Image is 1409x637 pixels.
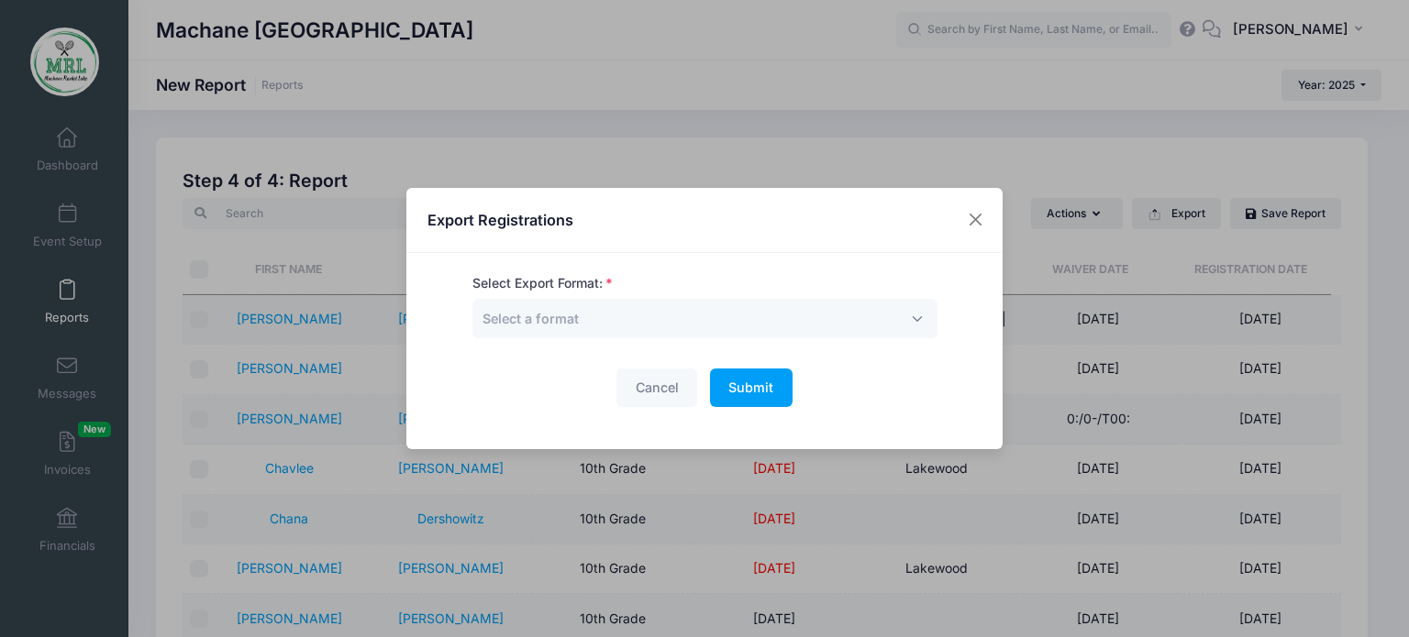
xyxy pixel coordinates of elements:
[472,299,937,338] span: Select a format
[427,209,573,231] h4: Export Registrations
[472,274,613,293] label: Select Export Format:
[710,368,793,408] button: Submit
[483,311,579,326] span: Select a format
[483,309,579,328] span: Select a format
[616,368,697,408] button: Cancel
[960,203,993,236] button: Close
[728,379,773,395] span: Submit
